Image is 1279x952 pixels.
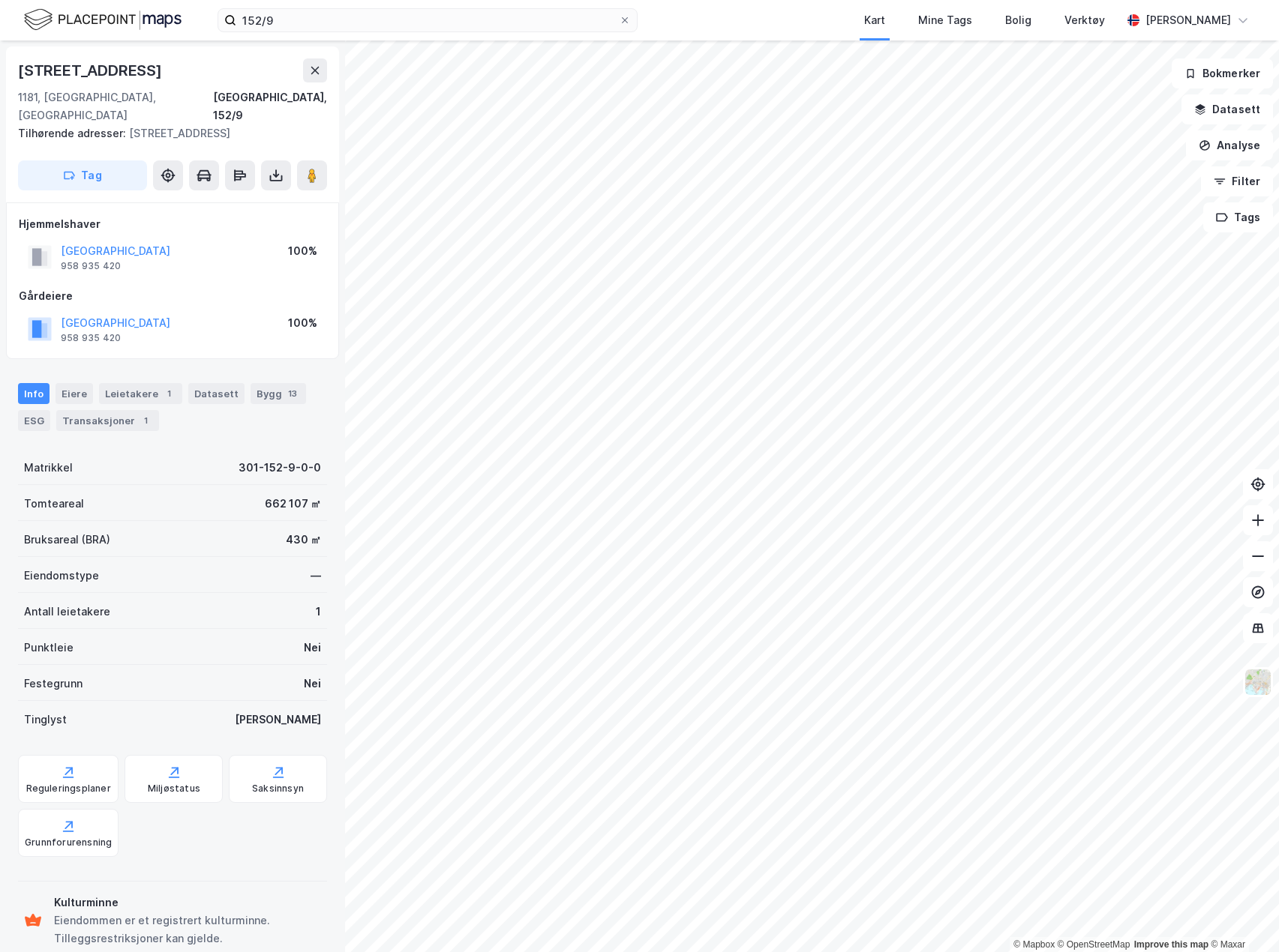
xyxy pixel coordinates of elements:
div: Grunnforurensning [25,837,112,849]
div: Kulturminne [54,894,321,912]
div: Mine Tags [918,11,972,29]
div: 958 935 420 [61,332,121,344]
div: 1 [161,386,176,401]
div: Verktøy [1064,11,1105,29]
div: Tomteareal [24,495,84,513]
div: [PERSON_NAME] [235,711,321,729]
div: Matrikkel [24,459,73,477]
div: Tinglyst [24,711,67,729]
div: Antall leietakere [24,603,110,621]
div: Leietakere [99,383,182,404]
div: Eiendomstype [24,567,99,585]
button: Filter [1201,166,1273,196]
a: Mapbox [1013,939,1055,950]
iframe: Chat Widget [1204,880,1279,952]
div: [PERSON_NAME] [1145,11,1231,29]
div: Punktleie [24,639,74,657]
div: Nei [304,675,321,693]
div: 301-152-9-0-0 [239,459,321,477]
div: Bygg [251,383,306,404]
div: Kontrollprogram for chat [1204,880,1279,952]
button: Datasett [1181,94,1273,124]
div: 662 107 ㎡ [265,495,321,513]
div: 430 ㎡ [286,531,321,549]
div: Eiendommen er et registrert kulturminne. Tilleggsrestriksjoner kan gjelde. [54,912,321,948]
div: Transaksjoner [56,410,159,431]
div: 100% [288,314,317,332]
div: Bruksareal (BRA) [24,531,110,549]
div: Gårdeiere [19,287,326,305]
div: Bolig [1005,11,1031,29]
div: 1 [138,413,153,428]
div: 100% [288,242,317,260]
div: Saksinnsyn [252,783,304,795]
div: Reguleringsplaner [26,783,111,795]
div: 13 [285,386,300,401]
a: OpenStreetMap [1058,939,1130,950]
input: Søk på adresse, matrikkel, gårdeiere, leietakere eller personer [236,9,619,31]
img: Z [1244,668,1272,696]
button: Tags [1203,202,1273,232]
div: Hjemmelshaver [19,215,326,233]
div: 1181, [GEOGRAPHIC_DATA], [GEOGRAPHIC_DATA] [18,88,213,124]
img: logo.f888ab2527a4732fd821a326f86c7f29.svg [24,7,182,33]
div: — [311,567,321,585]
div: Miljøstatus [148,783,200,795]
div: Eiere [56,383,93,404]
span: Tilhørende adresser: [18,127,129,139]
a: Improve this map [1134,939,1208,950]
button: Tag [18,160,147,190]
div: Festegrunn [24,675,83,693]
button: Bokmerker [1172,58,1273,88]
div: [GEOGRAPHIC_DATA], 152/9 [213,88,327,124]
button: Analyse [1186,130,1273,160]
div: Nei [304,639,321,657]
div: 1 [316,603,321,621]
div: 958 935 420 [61,260,121,272]
div: ESG [18,410,50,431]
div: [STREET_ADDRESS] [18,124,315,142]
div: [STREET_ADDRESS] [18,58,165,82]
div: Kart [864,11,885,29]
div: Datasett [188,383,245,404]
div: Info [18,383,50,404]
